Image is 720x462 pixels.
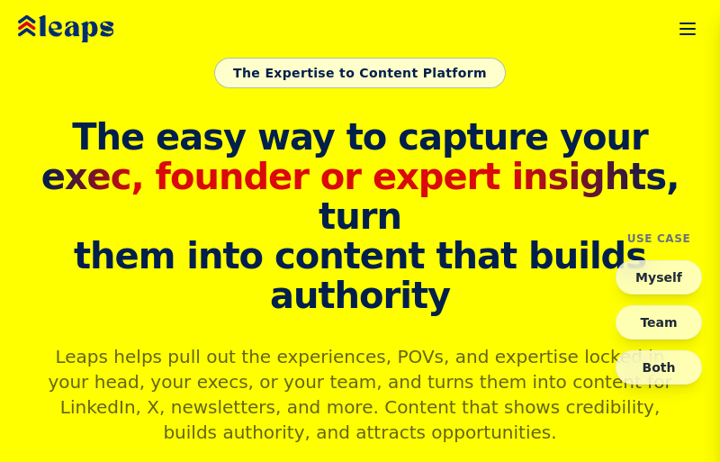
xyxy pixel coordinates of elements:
p: Leaps helps pull out the experiences, POVs, and expertise locked in your head, your execs, or you... [22,344,698,445]
span: , turn [22,157,698,236]
span: them into content that builds authority [22,236,698,315]
span: The easy way to capture your [72,116,647,158]
div: The Expertise to Content Platform [214,58,506,88]
button: Myself [616,260,702,294]
h4: Use Case [627,231,691,246]
button: Both [616,350,702,385]
button: Toggle menu [670,11,706,47]
img: Leaps Logo [14,3,167,55]
span: exec, founder or expert insights [41,156,666,197]
button: Team [616,305,702,340]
